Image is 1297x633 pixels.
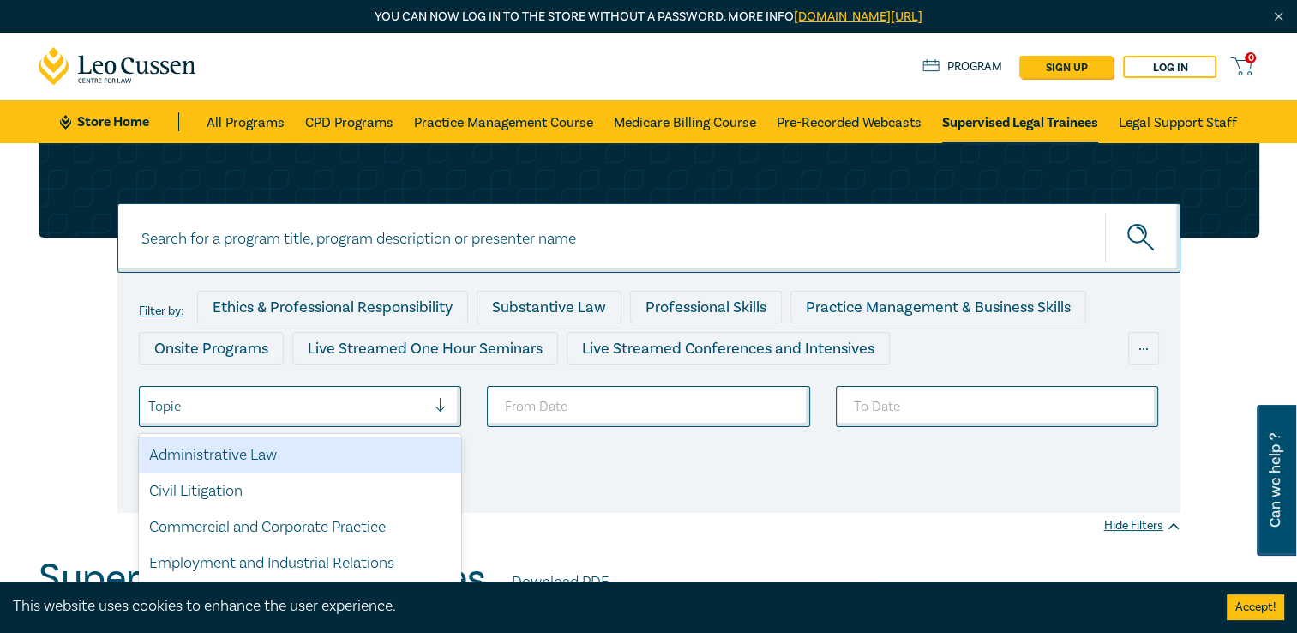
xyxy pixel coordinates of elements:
a: [DOMAIN_NAME][URL] [794,9,922,25]
input: To Date [836,386,1159,427]
label: Filter by: [139,304,183,318]
div: This website uses cookies to enhance the user experience. [13,595,1201,618]
p: You can now log in to the store without a password. More info [39,8,1259,27]
a: Legal Support Staff [1119,100,1237,143]
a: CPD Programs [305,100,393,143]
input: From Date [487,386,810,427]
a: Practice Management Course [414,100,593,143]
div: Ethics & Professional Responsibility [197,291,468,323]
a: sign up [1019,56,1113,78]
a: Pre-Recorded Webcasts [777,100,922,143]
div: Civil Litigation [139,473,462,509]
div: Commercial and Corporate Practice [139,509,462,546]
div: Onsite Programs [139,332,284,365]
a: Log in [1123,56,1216,78]
div: Professional Skills [630,291,782,323]
div: ... [1128,332,1159,365]
div: Hide Filters [1104,517,1180,534]
div: 10 CPD Point Packages [625,373,813,406]
a: All Programs [207,100,285,143]
div: Live Streamed Practical Workshops [139,373,411,406]
div: Live Streamed Conferences and Intensives [567,332,890,365]
a: Medicare Billing Course [614,100,756,143]
div: Employment and Industrial Relations [139,546,462,582]
div: Pre-Recorded Webcasts [419,373,616,406]
span: Can we help ? [1267,415,1283,546]
span: 0 [1245,52,1256,63]
input: Search for a program title, program description or presenter name [117,203,1180,273]
h1: Supervised Legal Trainees [39,556,486,600]
div: Substantive Law [477,291,621,323]
div: National Programs [821,373,979,406]
a: Store Home [60,112,179,131]
a: Download PDF [512,571,609,594]
div: Administrative Law [139,437,462,473]
div: Practice Management & Business Skills [790,291,1086,323]
button: Accept cookies [1227,594,1284,620]
a: Supervised Legal Trainees [942,100,1098,143]
img: Close [1271,9,1286,24]
a: Program [922,57,1002,76]
div: Live Streamed One Hour Seminars [292,332,558,365]
input: select [148,397,152,416]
